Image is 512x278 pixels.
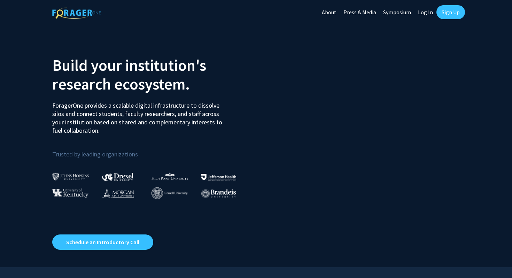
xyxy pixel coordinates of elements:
[52,188,88,198] img: University of Kentucky
[152,171,188,180] img: High Point University
[436,5,465,19] a: Sign Up
[201,189,236,198] img: Brandeis University
[52,234,153,250] a: Opens in a new tab
[152,187,188,199] img: Cornell University
[52,140,251,160] p: Trusted by leading organizations
[52,96,227,135] p: ForagerOne provides a scalable digital infrastructure to dissolve silos and connect students, fac...
[201,174,236,180] img: Thomas Jefferson University
[102,173,133,181] img: Drexel University
[102,188,134,198] img: Morgan State University
[52,56,251,93] h2: Build your institution's research ecosystem.
[52,173,89,180] img: Johns Hopkins University
[52,7,101,19] img: ForagerOne Logo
